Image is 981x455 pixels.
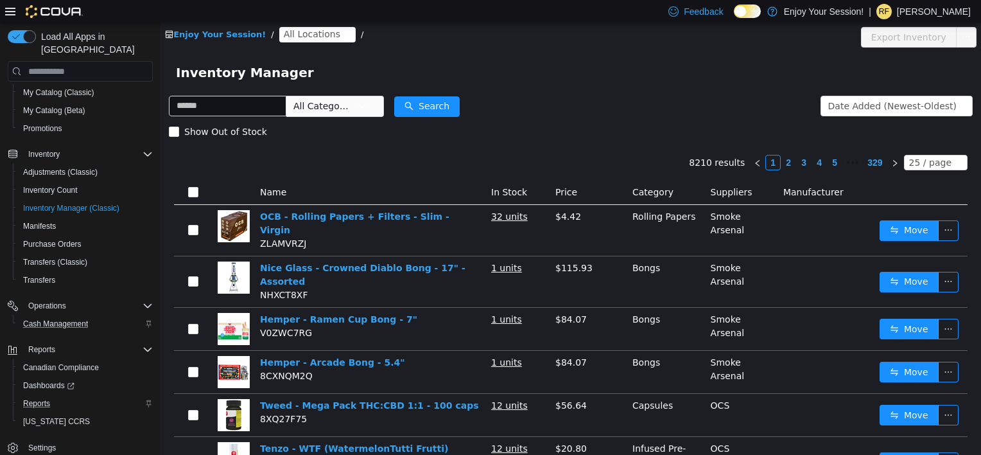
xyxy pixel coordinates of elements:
[13,395,158,413] button: Reports
[331,240,361,251] u: 1 units
[18,103,91,118] a: My Catalog (Beta)
[897,4,971,19] p: [PERSON_NAME]
[467,328,545,371] td: Bongs
[18,236,153,252] span: Purchase Orders
[876,4,892,19] div: Romaine Francis
[734,4,761,18] input: Dark Mode
[3,145,158,163] button: Inventory
[623,165,683,175] span: Manufacturer
[794,136,801,145] i: icon: down
[23,147,153,162] span: Inventory
[550,335,584,359] span: Smoke Arsenal
[23,257,87,267] span: Transfers (Classic)
[23,398,50,409] span: Reports
[13,377,158,395] a: Dashboards
[18,272,60,288] a: Transfers
[18,236,87,252] a: Purchase Orders
[15,40,161,60] span: Inventory Manager
[18,183,83,198] a: Inventory Count
[23,342,60,357] button: Reports
[13,271,158,289] button: Transfers
[550,421,569,431] span: OCS
[395,189,421,199] span: $4.42
[13,315,158,333] button: Cash Management
[395,421,426,431] span: $20.80
[100,240,305,264] a: Nice Glass - Crowned Diablo Bong - 17" - Assorted
[18,272,153,288] span: Transfers
[18,316,93,332] a: Cash Management
[395,292,426,302] span: $84.07
[636,133,650,147] a: 3
[234,74,299,94] button: icon: searchSearch
[13,413,158,431] button: [US_STATE] CCRS
[605,132,620,148] li: 1
[550,378,569,388] span: OCS
[57,188,89,220] img: OCB - Rolling Papers + Filters - Slim - Virgin hero shot
[869,4,871,19] p: |
[719,430,778,451] button: icon: swapMove
[28,443,56,453] span: Settings
[682,132,702,148] span: •••
[23,319,88,329] span: Cash Management
[777,382,798,403] button: icon: ellipsis
[620,132,636,148] li: 2
[100,348,152,359] span: 8CXNQM2Q
[18,360,153,375] span: Canadian Compliance
[23,362,99,373] span: Canadian Compliance
[23,167,98,177] span: Adjustments (Classic)
[18,396,55,411] a: Reports
[57,420,89,452] img: Tenzo - WTF (WatermelonTutti Frutti) Infused Slimsicles - 2x0.5g hero shot
[18,165,153,180] span: Adjustments (Classic)
[795,4,816,25] button: icon: ellipsis
[719,339,778,360] button: icon: swapMove
[18,414,153,429] span: Washington CCRS
[23,380,74,391] span: Dashboards
[57,290,89,323] img: Hemper - Ramen Cup Bong - 7" hero shot
[18,85,153,100] span: My Catalog (Classic)
[550,189,584,213] span: Smoke Arsenal
[13,163,158,181] button: Adjustments (Classic)
[605,133,620,147] a: 1
[700,4,796,25] button: Export Inventory
[703,133,725,147] a: 329
[57,334,89,366] img: Hemper - Arcade Bong - 5.4" hero shot
[18,219,153,234] span: Manifests
[749,133,791,147] div: 25 / page
[879,4,889,19] span: RF
[100,267,147,278] span: NHXCT8XF
[28,344,55,355] span: Reports
[652,133,666,147] a: 4
[100,305,152,316] span: V0ZWC7RG
[666,132,682,148] li: 5
[13,199,158,217] button: Inventory Manager (Classic)
[200,7,203,17] span: /
[36,30,153,56] span: Load All Apps in [GEOGRAPHIC_DATA]
[797,80,804,89] i: icon: down
[18,121,67,136] a: Promotions
[13,102,158,120] button: My Catalog (Beta)
[133,77,191,90] span: All Categories
[4,7,105,17] a: icon: shopEnjoy Your Session!
[13,181,158,199] button: Inventory Count
[18,414,95,429] a: [US_STATE] CCRS
[18,219,61,234] a: Manifests
[3,297,158,315] button: Operations
[682,132,702,148] li: Next 5 Pages
[331,189,367,199] u: 32 units
[550,292,584,316] span: Smoke Arsenal
[23,221,56,231] span: Manifests
[13,235,158,253] button: Purchase Orders
[777,339,798,360] button: icon: ellipsis
[3,341,158,359] button: Reports
[702,132,726,148] li: 329
[18,165,103,180] a: Adjustments (Classic)
[57,239,89,271] img: Nice Glass - Crowned Diablo Bong - 17" - Assorted hero shot
[18,201,153,216] span: Inventory Manager (Classic)
[550,165,592,175] span: Suppliers
[784,4,864,19] p: Enjoy Your Session!
[395,240,432,251] span: $115.93
[331,335,361,345] u: 1 units
[731,137,738,145] i: icon: right
[100,335,245,345] a: Hemper - Arcade Bong - 5.4"
[636,132,651,148] li: 3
